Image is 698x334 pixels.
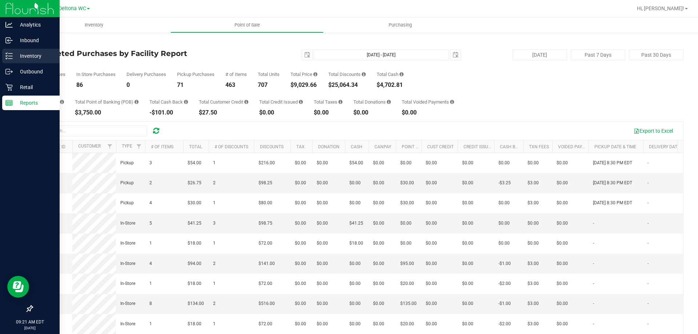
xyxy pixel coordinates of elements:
[593,321,594,327] span: -
[177,82,214,88] div: 71
[557,160,568,166] span: $0.00
[462,321,473,327] span: $0.00
[213,200,216,206] span: 1
[498,260,511,267] span: -$1.00
[120,200,134,206] span: Pickup
[189,144,202,149] a: Total
[498,300,511,307] span: -$1.00
[120,280,135,287] span: In-Store
[258,82,280,88] div: 707
[258,72,280,77] div: Total Units
[400,160,412,166] span: $0.00
[5,52,13,60] inline-svg: Inventory
[317,321,328,327] span: $0.00
[593,260,594,267] span: -
[400,200,414,206] span: $30.00
[498,280,511,287] span: -$2.00
[593,180,632,186] span: [DATE] 8:30 PM EDT
[498,180,511,186] span: -$3.25
[557,321,568,327] span: $0.00
[13,20,56,29] p: Analytics
[290,72,317,77] div: Total Price
[317,260,328,267] span: $0.00
[400,180,414,186] span: $30.00
[426,280,437,287] span: $0.00
[402,110,454,116] div: $0.00
[498,240,510,247] span: $0.00
[426,180,437,186] span: $0.00
[373,160,384,166] span: $0.00
[127,72,166,77] div: Delivery Purchases
[149,321,152,327] span: 1
[558,144,594,149] a: Voided Payment
[362,72,366,77] i: Sum of the discount values applied to the all purchases in the date range.
[295,260,306,267] span: $0.00
[349,260,361,267] span: $0.00
[299,100,303,104] i: Sum of all account credit issued for all refunds from returned purchases in the date range.
[317,180,328,186] span: $0.00
[188,200,201,206] span: $30.00
[17,17,171,33] a: Inventory
[213,240,216,247] span: 1
[400,300,417,307] span: $135.00
[295,321,306,327] span: $0.00
[302,50,312,60] span: select
[400,240,412,247] span: $0.00
[199,110,248,116] div: $27.50
[188,240,201,247] span: $18.00
[317,200,328,206] span: $0.00
[149,110,188,116] div: -$101.00
[649,144,680,149] a: Delivery Date
[462,260,473,267] span: $0.00
[349,220,363,227] span: $41.25
[328,82,366,88] div: $25,064.34
[647,220,649,227] span: -
[59,5,86,12] span: Deltona WC
[373,220,384,227] span: $0.00
[13,67,56,76] p: Outbound
[593,220,594,227] span: -
[317,240,328,247] span: $0.00
[13,83,56,92] p: Retail
[258,280,272,287] span: $72.00
[557,240,568,247] span: $0.00
[258,200,272,206] span: $80.00
[373,260,384,267] span: $0.00
[188,300,204,307] span: $134.00
[387,100,391,104] i: Sum of all round-up-to-next-dollar total price adjustments for all purchases in the date range.
[199,100,248,104] div: Total Customer Credit
[571,49,625,60] button: Past 7 Days
[462,220,473,227] span: $0.00
[529,144,549,149] a: Txn Fees
[317,300,328,307] span: $0.00
[349,300,361,307] span: $0.00
[259,100,303,104] div: Total Credit Issued
[75,110,139,116] div: $3,750.00
[75,22,113,28] span: Inventory
[258,180,272,186] span: $98.25
[500,144,524,149] a: Cash Back
[324,17,477,33] a: Purchasing
[225,72,247,77] div: # of Items
[464,144,494,149] a: Credit Issued
[149,280,152,287] span: 1
[32,49,249,57] h4: Completed Purchases by Facility Report
[426,200,437,206] span: $0.00
[214,144,248,149] a: # of Discounts
[78,144,101,149] a: Customer
[637,5,684,11] span: Hi, [PERSON_NAME]!
[527,180,539,186] span: $3.00
[295,200,306,206] span: $0.00
[349,200,361,206] span: $0.00
[213,180,216,186] span: 2
[295,280,306,287] span: $0.00
[527,220,539,227] span: $0.00
[290,82,317,88] div: $9,029.66
[527,160,539,166] span: $0.00
[213,321,216,327] span: 1
[295,160,306,166] span: $0.00
[647,240,649,247] span: -
[647,260,649,267] span: -
[593,160,632,166] span: [DATE] 8:30 PM EDT
[328,72,366,77] div: Total Discounts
